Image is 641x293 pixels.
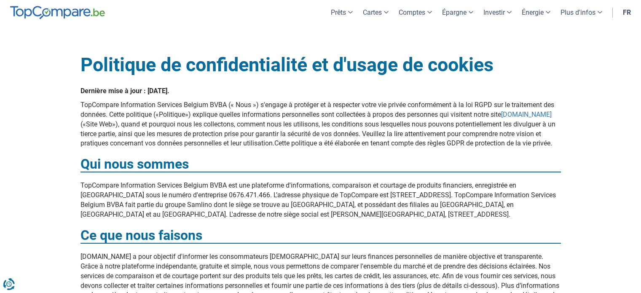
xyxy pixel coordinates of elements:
[80,253,550,280] span: [DOMAIN_NAME] a pour objectif d'informer les consommateurs [DEMOGRAPHIC_DATA] sur leurs finances ...
[80,101,554,118] span: TopCompare Information Services Belgium BVBA (« Nous ») s'engage à protéger et à respecter votre ...
[80,191,556,218] span: TopCompare Information Services Belgium BVBA fait partie du groupe Samlino dont le siège se trouv...
[80,156,189,172] strong: Qui nous sommes
[80,54,493,76] strong: Politique de confidentialité et d'usage de cookies
[80,110,555,148] span: Cette politique («Politique») explique quelles informations personnelles sont collectées à propos...
[10,6,105,19] img: TopCompare
[80,181,516,199] span: TopCompare Information Services Belgium BVBA est une plateforme d'informations, comparaison et co...
[501,110,552,118] a: [DOMAIN_NAME]
[80,87,169,95] span: Dernière mise à jour : [DATE].
[80,227,202,243] strong: Ce que nous faisons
